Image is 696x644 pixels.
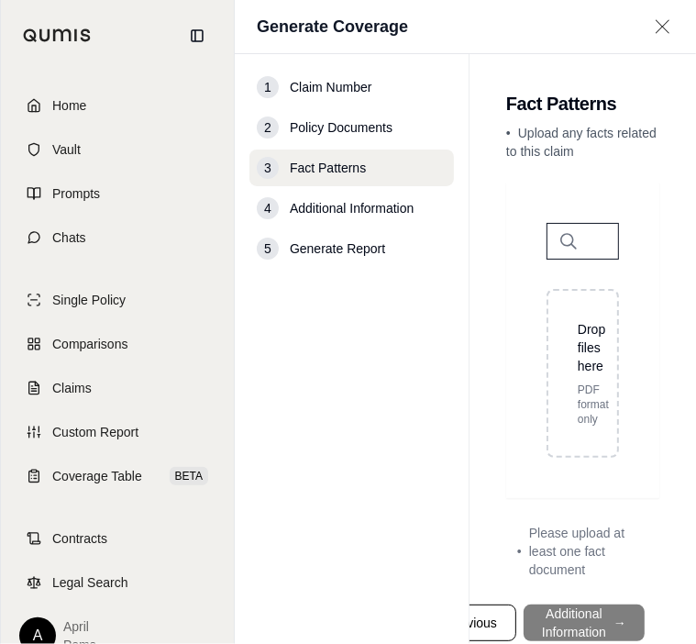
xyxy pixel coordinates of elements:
a: Home [12,85,223,126]
span: Fact Patterns [290,159,366,177]
h2: Fact Patterns [506,91,659,117]
p: PDF format only [578,383,588,427]
span: • [517,542,522,561]
div: 5 [257,238,279,260]
a: Legal Search [12,562,223,603]
span: Claims [52,379,92,397]
span: Vault [52,140,81,159]
div: 4 [257,197,279,219]
p: Drop files here [578,320,588,375]
a: Single Policy [12,280,223,320]
button: Previous [428,605,516,641]
span: Generate Report [290,239,385,258]
span: Single Policy [52,291,126,309]
span: Upload any facts related to this claim [506,126,657,159]
button: Collapse sidebar [182,21,212,50]
span: Prompts [52,184,100,203]
span: Additional Information [290,199,414,217]
a: Custom Report [12,412,223,452]
a: Coverage TableBETA [12,456,223,496]
span: Chats [52,228,86,247]
span: Home [52,96,86,115]
img: Qumis Logo [23,28,92,42]
span: Contracts [52,529,107,548]
span: Comparisons [52,335,127,353]
span: April [63,617,96,636]
span: Claim Number [290,78,371,96]
span: BETA [170,467,208,485]
div: 3 [257,157,279,179]
a: Comparisons [12,324,223,364]
span: Legal Search [52,573,128,592]
a: Chats [12,217,223,258]
span: Coverage Table [52,467,142,485]
span: Policy Documents [290,118,392,137]
div: 1 [257,76,279,98]
a: Vault [12,129,223,170]
a: Prompts [12,173,223,214]
h1: Generate Coverage [257,14,408,39]
div: 2 [257,117,279,139]
span: Custom Report [52,423,138,441]
a: Contracts [12,518,223,559]
a: Claims [12,368,223,408]
span: Please upload at least one fact document [529,524,648,579]
span: • [506,126,511,140]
